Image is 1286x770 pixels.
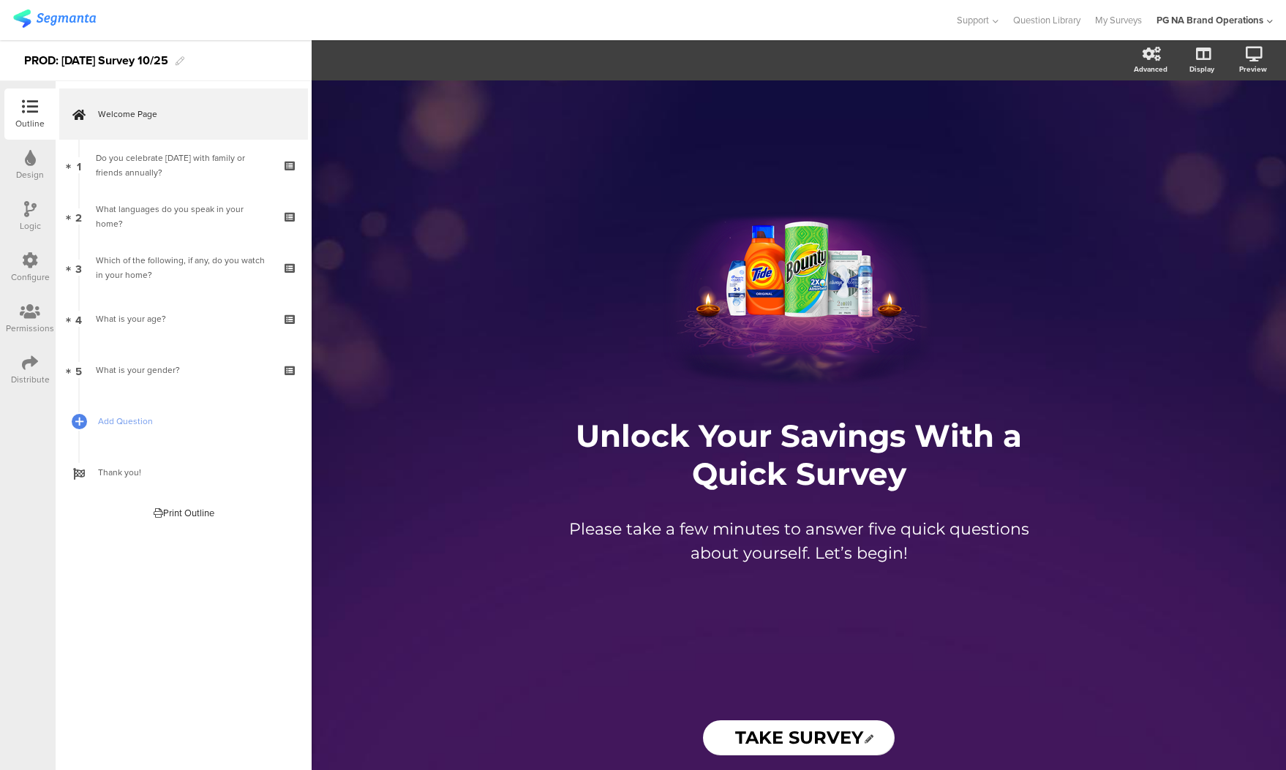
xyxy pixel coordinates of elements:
div: Logic [20,219,41,233]
span: 5 [75,362,82,378]
p: Please take a few minutes to answer five quick questions about yourself. Let’s begin! [543,517,1055,565]
span: Support [957,13,989,27]
div: Distribute [11,373,50,386]
div: Display [1189,64,1214,75]
span: 3 [75,260,82,276]
div: PROD: [DATE] Survey 10/25 [24,49,168,72]
div: Which of the following, if any, do you watch in your home? [96,253,271,282]
a: Welcome Page [59,88,308,140]
div: Do you celebrate Diwali with family or friends annually? [96,151,271,180]
span: Add Question [98,414,285,429]
div: Permissions [6,322,54,335]
input: Start [703,720,895,755]
a: 4 What is your age? [59,293,308,344]
a: 1 Do you celebrate [DATE] with family or friends annually? [59,140,308,191]
p: Unlock Your Savings With a Quick Survey [528,417,1069,493]
div: Outline [15,117,45,130]
div: Preview [1239,64,1267,75]
div: Design [16,168,44,181]
div: What languages do you speak in your home? [96,202,271,231]
a: 5 What is your gender? [59,344,308,396]
div: What is your age? [96,312,271,326]
div: Print Outline [154,506,214,520]
span: 1 [77,157,81,173]
span: Thank you! [98,465,285,480]
div: What is your gender? [96,363,271,377]
a: 2 What languages do you speak in your home? [59,191,308,242]
span: Welcome Page [98,107,285,121]
div: Advanced [1134,64,1167,75]
span: 4 [75,311,82,327]
div: Configure [11,271,50,284]
div: PG NA Brand Operations [1157,13,1263,27]
a: Thank you! [59,447,308,498]
img: segmanta logo [13,10,96,28]
a: 3 Which of the following, if any, do you watch in your home? [59,242,308,293]
span: 2 [75,208,82,224]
